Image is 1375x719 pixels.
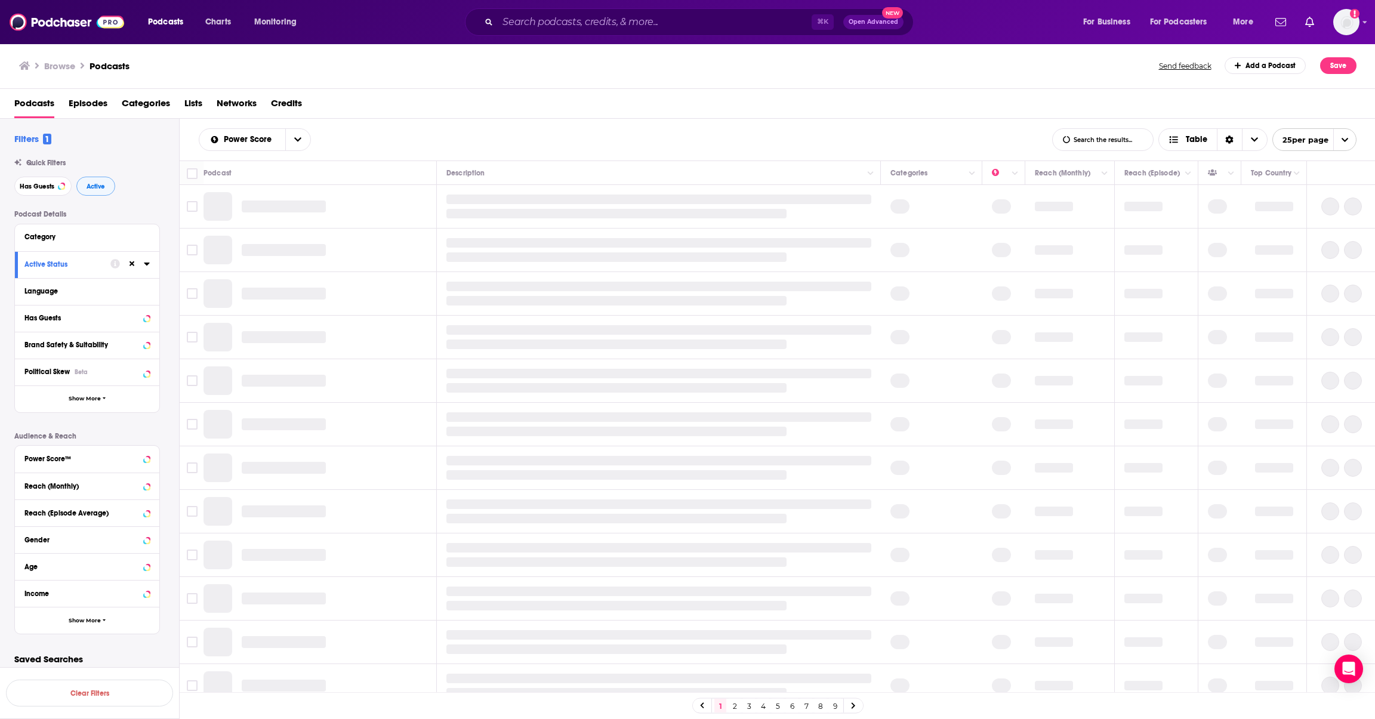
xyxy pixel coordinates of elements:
span: Toggle select row [187,375,198,386]
span: Show More [69,618,101,624]
button: open menu [1075,13,1145,32]
button: Category [24,229,150,244]
span: Toggle select row [187,680,198,691]
div: Brand Safety & Suitability [24,341,140,349]
button: Show More [15,385,159,412]
div: Power Score [992,166,1009,180]
div: Age [24,563,140,571]
span: Toggle select row [187,288,198,299]
h2: Choose List sort [199,128,311,151]
span: Quick Filters [26,159,66,167]
span: Toggle select row [187,419,198,430]
span: Political Skew [24,368,70,376]
img: Podchaser - Follow, Share and Rate Podcasts [10,11,124,33]
div: Reach (Monthly) [24,482,140,490]
button: Show More [15,607,159,634]
button: Age [24,558,150,573]
span: New [882,7,904,18]
button: Column Actions [1097,166,1112,181]
button: open menu [1142,13,1225,32]
div: Beta [75,368,88,376]
div: Gender [24,536,140,544]
button: Save [1320,57,1356,74]
button: Brand Safety & Suitability [24,337,150,352]
img: User Profile [1333,9,1359,35]
div: Has Guests [24,314,140,322]
span: Toggle select row [187,637,198,647]
h3: Browse [44,60,75,72]
span: More [1233,14,1253,30]
span: Monitoring [254,14,297,30]
span: Toggle select row [187,201,198,212]
button: Has Guests [14,177,72,196]
div: Power Score™ [24,455,140,463]
a: 8 [815,699,827,713]
button: Power Score™ [24,450,150,465]
span: Toggle select row [187,245,198,255]
div: Reach (Episode) [1124,166,1180,180]
span: Toggle select row [187,506,198,517]
span: Toggle select row [187,550,198,560]
a: 9 [829,699,841,713]
a: 4 [757,699,769,713]
button: Show profile menu [1333,9,1359,35]
button: Clear Filters [6,680,173,706]
svg: Add a profile image [1350,9,1359,18]
span: Has Guests [20,183,54,190]
input: Search podcasts, credits, & more... [498,13,812,32]
a: Categories [122,94,170,118]
span: Toggle select row [187,462,198,473]
p: Audience & Reach [14,432,160,440]
button: Open AdvancedNew [843,15,904,29]
a: 5 [772,699,784,713]
span: For Business [1083,14,1130,30]
button: Active [76,177,115,196]
span: 25 per page [1273,131,1328,149]
div: Podcast [204,166,232,180]
span: Table [1186,135,1207,144]
button: Political SkewBeta [24,364,150,379]
button: Income [24,585,150,600]
span: Credits [271,94,302,118]
span: Power Score [224,135,276,144]
div: Open Intercom Messenger [1334,655,1363,683]
div: Category [24,233,142,241]
a: 3 [743,699,755,713]
div: Search podcasts, credits, & more... [476,8,925,36]
div: Sort Direction [1217,129,1242,150]
button: open menu [1272,128,1356,151]
a: 7 [800,699,812,713]
button: Column Actions [1224,166,1238,181]
span: Charts [205,14,231,30]
div: Categories [890,166,927,180]
a: 2 [729,699,741,713]
a: Networks [217,94,257,118]
button: open menu [285,129,310,150]
div: Reach (Monthly) [1035,166,1090,180]
a: 1 [714,699,726,713]
a: 6 [786,699,798,713]
button: open menu [199,135,285,144]
a: Show notifications dropdown [1300,12,1319,32]
span: Show More [69,396,101,402]
a: Lists [184,94,202,118]
button: Column Actions [1181,166,1195,181]
span: Toggle select row [187,593,198,604]
button: Column Actions [965,166,979,181]
button: Active Status [24,257,110,271]
button: Gender [24,532,150,547]
span: For Podcasters [1150,14,1207,30]
button: Has Guests [24,310,150,325]
button: open menu [1225,13,1268,32]
p: Saved Searches [14,653,160,665]
a: Charts [198,13,238,32]
span: Podcasts [148,14,183,30]
p: Podcast Details [14,210,160,218]
span: Active [87,183,105,190]
button: Choose View [1158,128,1268,151]
div: Language [24,287,142,295]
